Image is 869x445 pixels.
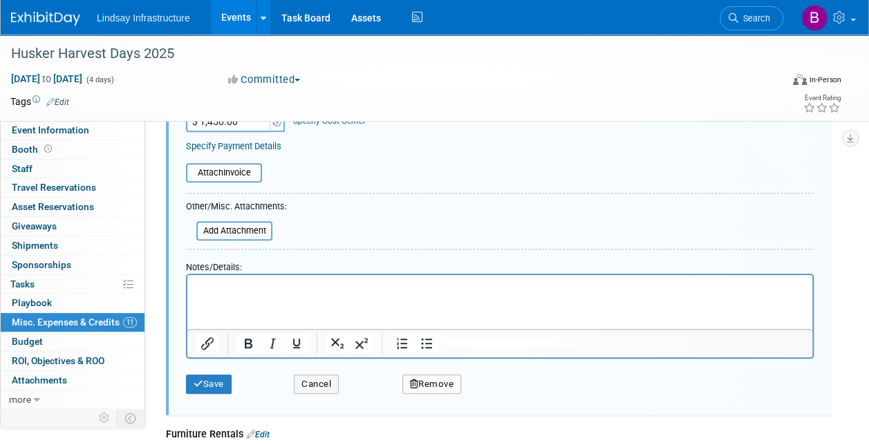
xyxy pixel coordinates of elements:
[1,178,144,197] a: Travel Reservations
[223,73,306,87] button: Committed
[40,73,53,84] span: to
[1,198,144,216] a: Asset Reservations
[801,5,828,31] img: Bonny Smith
[1,371,144,390] a: Attachments
[12,336,43,347] span: Budget
[326,334,349,353] button: Subscript
[350,334,373,353] button: Superscript
[12,144,55,155] span: Booth
[247,430,270,439] a: Edit
[12,201,94,212] span: Asset Reservations
[93,409,117,427] td: Personalize Event Tab Strip
[1,390,144,409] a: more
[236,334,260,353] button: Bold
[285,334,308,353] button: Underline
[196,334,219,353] button: Insert/edit link
[186,255,814,274] div: Notes/Details:
[720,6,783,30] a: Search
[97,12,190,23] span: Lindsay Infrastructure
[1,121,144,140] a: Event Information
[11,12,80,26] img: ExhibitDay
[6,41,770,66] div: Husker Harvest Days 2025
[186,375,232,394] button: Save
[123,317,137,328] span: 11
[1,256,144,274] a: Sponsorships
[402,375,462,394] button: Remove
[261,334,284,353] button: Italic
[391,334,414,353] button: Numbered list
[12,240,58,251] span: Shipments
[1,294,144,312] a: Playbook
[186,141,281,151] a: Specify Payment Details
[809,75,841,85] div: In-Person
[9,394,31,405] span: more
[1,313,144,332] a: Misc. Expenses & Credits11
[85,75,114,84] span: (4 days)
[12,220,57,231] span: Giveaways
[738,13,770,23] span: Search
[12,355,104,366] span: ROI, Objectives & ROO
[1,352,144,370] a: ROI, Objectives & ROO
[720,72,841,93] div: Event Format
[803,95,841,102] div: Event Rating
[117,409,145,427] td: Toggle Event Tabs
[12,259,71,270] span: Sponsorships
[12,124,89,135] span: Event Information
[1,217,144,236] a: Giveaways
[294,375,339,394] button: Cancel
[10,278,35,290] span: Tasks
[1,140,144,159] a: Booth
[186,200,287,216] div: Other/Misc. Attachments:
[1,160,144,178] a: Staff
[1,236,144,255] a: Shipments
[12,163,32,174] span: Staff
[1,332,144,351] a: Budget
[12,375,67,386] span: Attachments
[1,275,144,294] a: Tasks
[10,95,69,108] td: Tags
[415,334,438,353] button: Bullet list
[10,73,83,85] span: [DATE] [DATE]
[12,316,137,328] span: Misc. Expenses & Credits
[12,297,52,308] span: Playbook
[793,74,807,85] img: Format-Inperson.png
[166,427,831,444] div: Furniture Rentals
[187,275,812,329] iframe: Rich Text Area
[46,97,69,107] a: Edit
[41,144,55,154] span: Booth not reserved yet
[12,182,96,193] span: Travel Reservations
